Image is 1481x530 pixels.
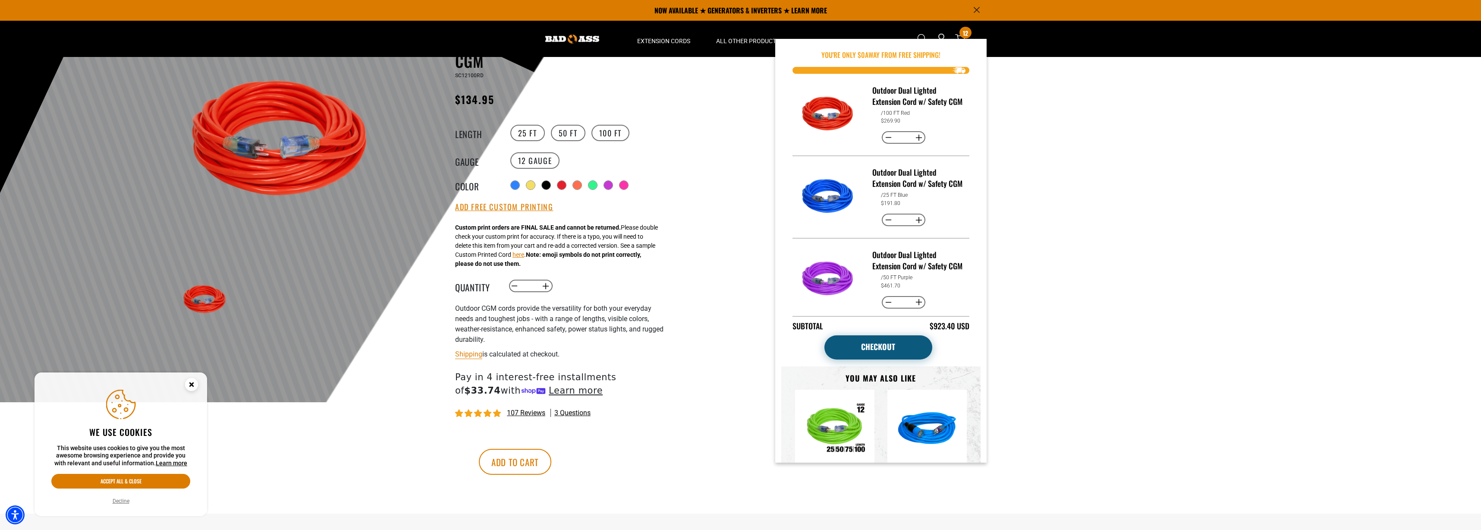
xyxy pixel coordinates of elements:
div: Please double check your custom print for accuracy. If there is a typo, you will need to delete t... [455,223,658,268]
span: 3 questions [554,408,591,418]
button: Decline [110,497,132,505]
h2: We use cookies [51,426,190,438]
div: $923.40 USD [930,320,969,332]
span: $134.95 [455,91,495,107]
img: Purple [799,249,860,310]
h3: You may also like [795,373,967,383]
span: Extension Cords [637,37,690,45]
button: Accept all & close [51,474,190,489]
button: Add Free Custom Printing [455,202,553,212]
span: Outdoor CGM cords provide the versatility for both your everyday needs and toughest jobs - with a... [455,304,663,344]
label: 25 FT [510,125,545,141]
img: Red [181,38,389,246]
h3: Outdoor Dual Lighted Extension Cord w/ Safety CGM [872,167,962,189]
summary: Extension Cords [624,21,703,57]
a: Checkout [824,335,932,360]
a: Shipping [455,350,482,358]
input: Quantity for Outdoor Dual Lighted Extension Cord w/ Safety CGM [895,213,912,227]
span: 4.81 stars [455,410,503,418]
dd: /50 FT Purple [881,274,912,281]
p: You're Only $ away from free shipping! [792,50,969,60]
legend: Color [455,180,498,191]
div: Item added to your cart [775,39,987,463]
a: cart [953,34,967,44]
dd: /100 FT Red [881,110,910,116]
h3: Outdoor Dual Lighted Extension Cord w/ Safety CGM [872,85,962,107]
img: Bad Ass Extension Cords [545,35,599,44]
summary: All Other Products [703,21,792,57]
dd: $461.70 [881,283,900,289]
strong: Custom print orders are FINAL SALE and cannot be returned. [455,224,621,231]
div: is calculated at checkout. [455,348,667,360]
dd: $191.80 [881,200,900,206]
dd: /25 FT Blue [881,192,908,198]
h3: Outdoor Dual Lighted Extension Cord w/ Safety CGM [872,249,962,271]
button: here [513,250,524,259]
label: 12 Gauge [510,152,560,169]
button: Close this option [176,372,207,399]
aside: Cookie Consent [35,372,207,517]
legend: Gauge [455,155,498,166]
span: Apparel [805,37,831,45]
a: This website uses cookies to give you the most awesome browsing experience and provide you with r... [156,460,187,467]
input: Quantity for Outdoor Dual Lighted Extension Cord w/ Safety CGM [895,130,912,145]
input: Quantity for Outdoor Dual Lighted Extension Cord w/ Safety CGM [895,295,912,310]
div: Accessibility Menu [6,505,25,524]
label: 100 FT [591,125,630,141]
img: blue [894,397,960,462]
img: Outdoor Single Lighted Extension Cord [802,397,868,462]
label: 50 FT [551,125,585,141]
dd: $269.90 [881,118,900,124]
span: All Other Products [716,37,780,45]
img: Red [799,84,860,145]
img: Blue [799,167,860,227]
p: This website uses cookies to give you the most awesome browsing experience and provide you with r... [51,445,190,467]
button: Add to cart [479,449,551,475]
span: 0 [861,50,865,60]
strong: Note: emoji symbols do not print correctly, please do not use them. [455,251,641,267]
span: SC12100RD [455,73,484,79]
div: Subtotal [792,320,823,332]
label: Quantity [455,281,498,292]
legend: Length [455,127,498,139]
summary: Search [915,32,929,46]
span: 107 reviews [507,409,545,417]
a: Open this option [934,21,948,57]
img: Red [181,275,231,325]
summary: Apparel [792,21,844,57]
span: 12 [963,30,968,36]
